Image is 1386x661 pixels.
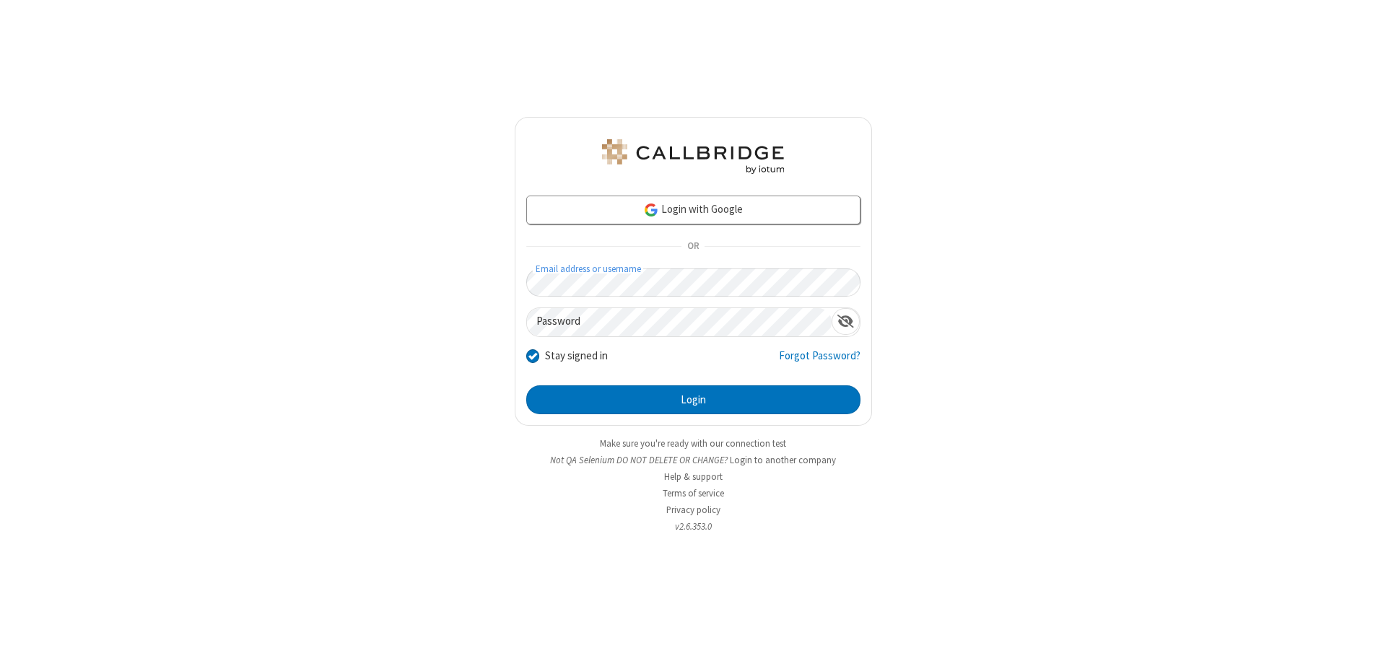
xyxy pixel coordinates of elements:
a: Login with Google [526,196,860,224]
label: Stay signed in [545,348,608,364]
a: Make sure you're ready with our connection test [600,437,786,450]
span: OR [681,237,705,257]
a: Forgot Password? [779,348,860,375]
img: QA Selenium DO NOT DELETE OR CHANGE [599,139,787,174]
div: Show password [832,308,860,335]
button: Login to another company [730,453,836,467]
img: google-icon.png [643,202,659,218]
a: Terms of service [663,487,724,499]
a: Privacy policy [666,504,720,516]
iframe: Chat [1350,623,1375,651]
a: Help & support [664,470,723,483]
input: Email address or username [526,268,860,297]
li: Not QA Selenium DO NOT DELETE OR CHANGE? [515,453,872,467]
button: Login [526,385,860,414]
li: v2.6.353.0 [515,520,872,533]
input: Password [527,308,832,336]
